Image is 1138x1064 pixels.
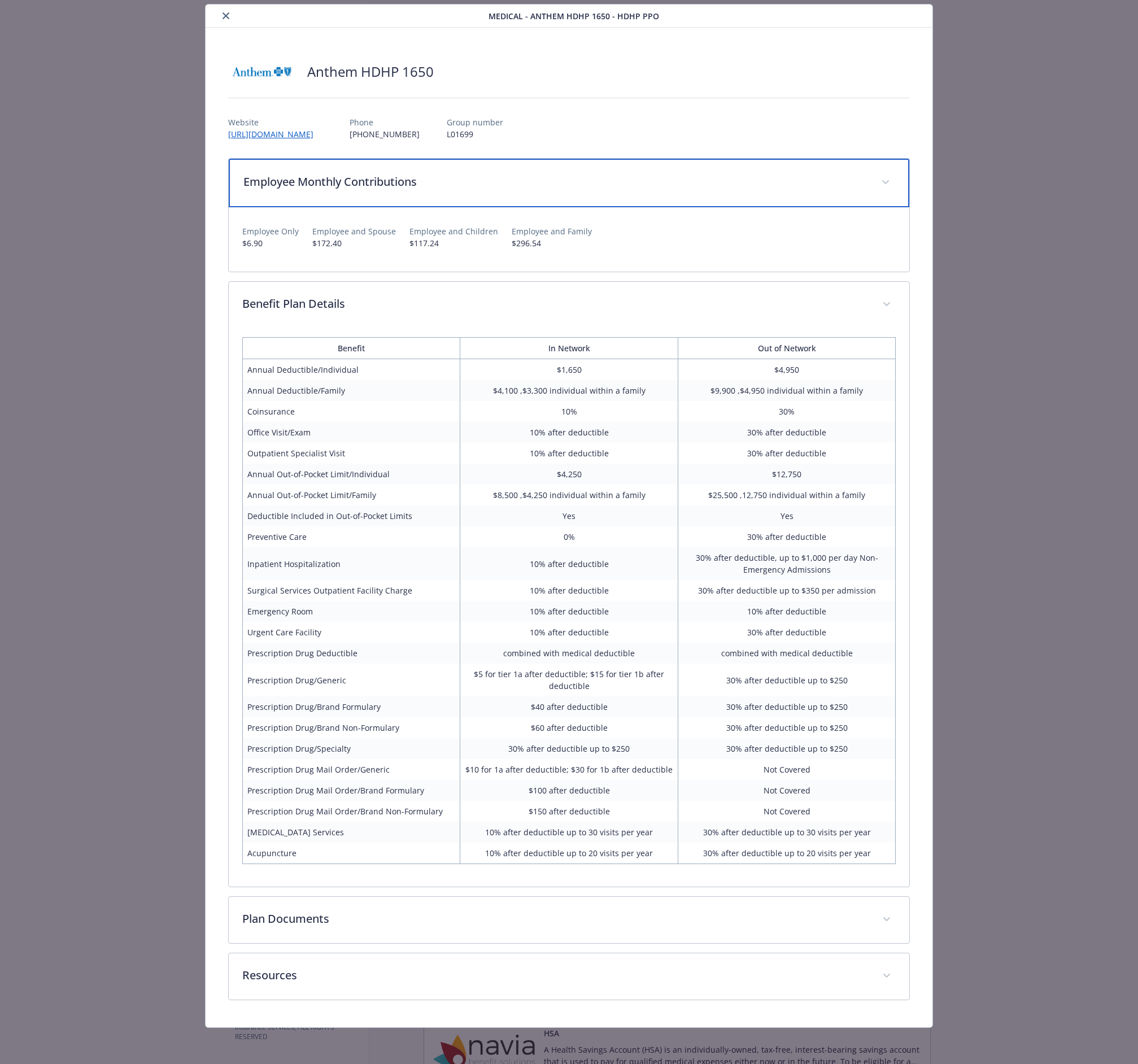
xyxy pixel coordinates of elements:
[242,580,460,601] td: Surgical Services Outpatient Facility Charge
[350,116,420,128] p: Phone
[512,237,592,249] p: $296.54
[409,225,498,237] p: Employee and Children
[678,547,896,580] td: 30% after deductible, up to $1,000 per day Non- Emergency Admissions
[242,237,299,249] p: $6.90
[242,485,460,505] td: Annual Out-of-Pocket Limit/Family
[229,953,910,1000] div: Resources
[460,801,678,822] td: $150 after deductible
[242,967,869,984] p: Resources
[678,464,896,485] td: $12,750
[242,843,460,864] td: Acupuncture
[447,128,503,140] p: L01699
[460,843,678,864] td: 10% after deductible up to 20 visits per year
[460,759,678,780] td: $10 for 1a after deductible; $30 for 1b after deductible
[242,717,460,738] td: Prescription Drug/Brand Non-Formulary
[242,738,460,759] td: Prescription Drug/Specialty
[229,207,910,272] div: Employee Monthly Contributions
[242,225,299,237] p: Employee Only
[228,116,322,128] p: Website
[678,580,896,601] td: 30% after deductible up to $350 per admission
[242,759,460,780] td: Prescription Drug Mail Order/Generic
[460,464,678,485] td: $4,250
[678,359,896,381] td: $4,950
[242,443,460,464] td: Outpatient Specialist Visit
[219,9,233,23] button: close
[243,173,868,190] p: Employee Monthly Contributions
[447,116,503,128] p: Group number
[678,759,896,780] td: Not Covered
[678,443,896,464] td: 30% after deductible
[229,282,910,328] div: Benefit Plan Details
[678,843,896,864] td: 30% after deductible up to 20 visits per year
[678,696,896,717] td: 30% after deductible up to $250
[678,401,896,422] td: 30%
[460,696,678,717] td: $40 after deductible
[460,580,678,601] td: 10% after deductible
[678,505,896,526] td: Yes
[678,485,896,505] td: $25,500 ,12,750 individual within a family
[242,359,460,381] td: Annual Deductible/Individual
[242,643,460,664] td: Prescription Drug Deductible
[350,128,420,140] p: [PHONE_NUMBER]
[460,401,678,422] td: 10%
[242,401,460,422] td: Coinsurance
[460,485,678,505] td: $8,500 ,$4,250 individual within a family
[229,897,910,943] div: Plan Documents
[242,822,460,843] td: [MEDICAL_DATA] Services
[242,547,460,580] td: Inpatient Hospitalization
[460,601,678,622] td: 10% after deductible
[242,295,869,312] p: Benefit Plan Details
[460,526,678,547] td: 0%
[678,801,896,822] td: Not Covered
[678,643,896,664] td: combined with medical deductible
[460,422,678,443] td: 10% after deductible
[460,443,678,464] td: 10% after deductible
[460,622,678,643] td: 10% after deductible
[312,225,396,237] p: Employee and Spouse
[229,159,910,207] div: Employee Monthly Contributions
[460,338,678,359] th: In Network
[678,738,896,759] td: 30% after deductible up to $250
[460,359,678,381] td: $1,650
[460,822,678,843] td: 10% after deductible up to 30 visits per year
[460,780,678,801] td: $100 after deductible
[678,422,896,443] td: 30% after deductible
[242,696,460,717] td: Prescription Drug/Brand Formulary
[242,505,460,526] td: Deductible Included in Out-of-Pocket Limits
[678,601,896,622] td: 10% after deductible
[114,4,1024,1028] div: details for plan Medical - Anthem HDHP 1650 - HDHP PPO
[242,664,460,696] td: Prescription Drug/Generic
[460,547,678,580] td: 10% after deductible
[409,237,498,249] p: $117.24
[460,380,678,401] td: $4,100 ,$3,300 individual within a family
[460,664,678,696] td: $5 for tier 1a after deductible; $15 for tier 1b after deductible
[242,780,460,801] td: Prescription Drug Mail Order/Brand Formulary
[678,780,896,801] td: Not Covered
[242,464,460,485] td: Annual Out-of-Pocket Limit/Individual
[678,380,896,401] td: $9,900 ,$4,950 individual within a family
[489,10,659,22] span: Medical - Anthem HDHP 1650 - HDHP PPO
[460,717,678,738] td: $60 after deductible
[228,129,322,139] a: [URL][DOMAIN_NAME]
[242,422,460,443] td: Office Visit/Exam
[307,62,434,81] h2: Anthem HDHP 1650
[678,717,896,738] td: 30% after deductible up to $250
[242,380,460,401] td: Annual Deductible/Family
[242,801,460,822] td: Prescription Drug Mail Order/Brand Non-Formulary
[678,338,896,359] th: Out of Network
[242,601,460,622] td: Emergency Room
[228,55,296,89] img: Anthem Blue Cross
[229,328,910,887] div: Benefit Plan Details
[242,622,460,643] td: Urgent Care Facility
[312,237,396,249] p: $172.40
[678,622,896,643] td: 30% after deductible
[242,910,869,927] p: Plan Documents
[678,664,896,696] td: 30% after deductible up to $250
[460,505,678,526] td: Yes
[242,526,460,547] td: Preventive Care
[678,526,896,547] td: 30% after deductible
[512,225,592,237] p: Employee and Family
[460,643,678,664] td: combined with medical deductible
[678,822,896,843] td: 30% after deductible up to 30 visits per year
[460,738,678,759] td: 30% after deductible up to $250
